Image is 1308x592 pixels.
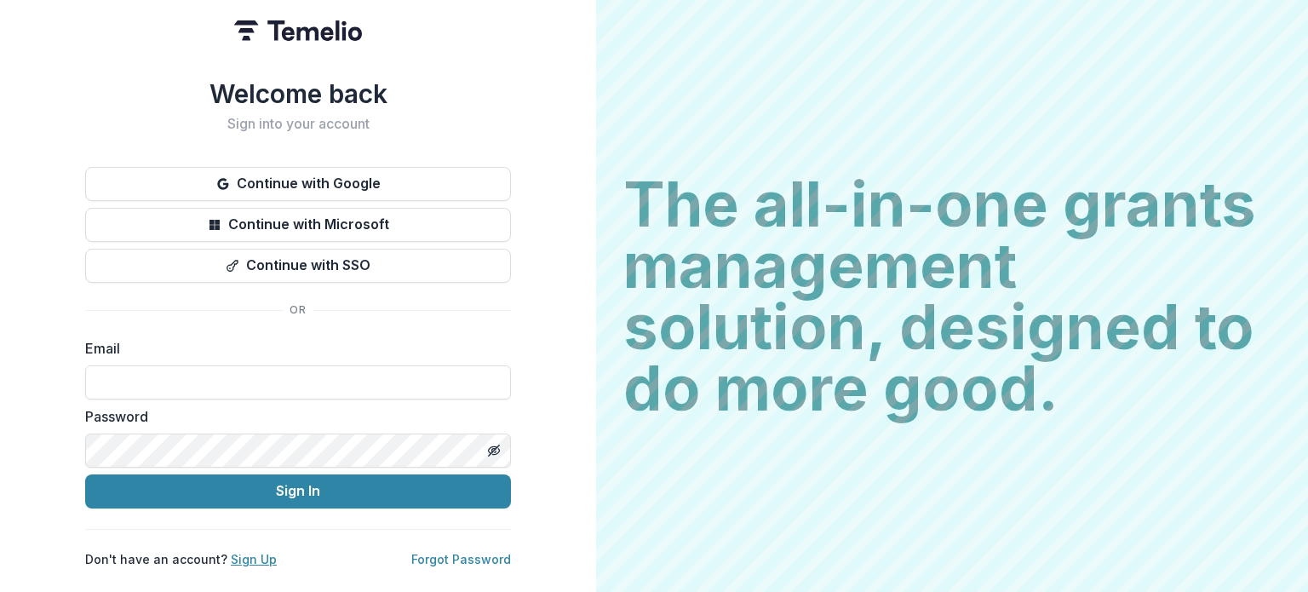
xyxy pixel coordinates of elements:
[234,20,362,41] img: Temelio
[85,208,511,242] button: Continue with Microsoft
[480,437,508,464] button: Toggle password visibility
[231,552,277,566] a: Sign Up
[85,550,277,568] p: Don't have an account?
[85,167,511,201] button: Continue with Google
[85,474,511,509] button: Sign In
[85,78,511,109] h1: Welcome back
[85,249,511,283] button: Continue with SSO
[85,116,511,132] h2: Sign into your account
[85,338,501,359] label: Email
[85,406,501,427] label: Password
[411,552,511,566] a: Forgot Password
